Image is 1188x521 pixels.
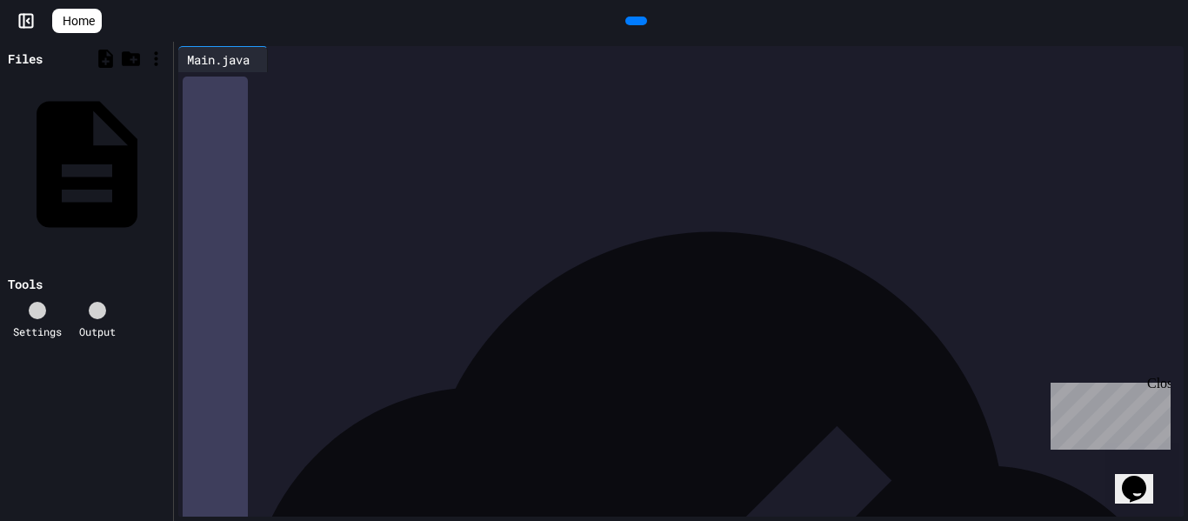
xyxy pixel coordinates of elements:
[52,9,102,33] a: Home
[8,275,43,293] div: Tools
[178,50,258,69] div: Main.java
[13,324,62,339] div: Settings
[7,7,120,110] div: Chat with us now!Close
[8,50,43,68] div: Files
[79,324,116,339] div: Output
[1044,376,1171,450] iframe: chat widget
[63,12,95,30] span: Home
[178,46,268,72] div: Main.java
[1115,451,1171,504] iframe: chat widget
